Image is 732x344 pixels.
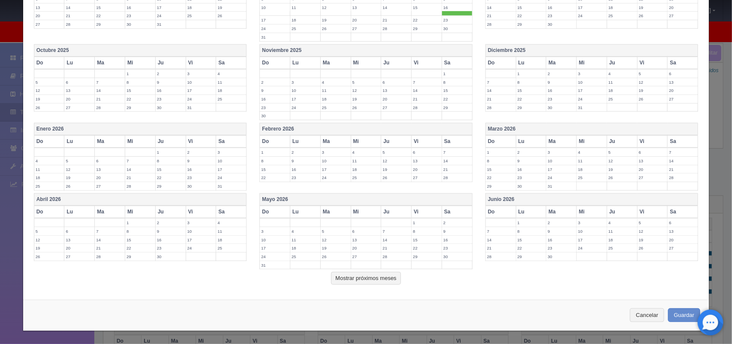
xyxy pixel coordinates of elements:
[486,227,516,235] label: 7
[381,236,411,244] label: 14
[156,227,186,235] label: 9
[156,12,186,20] label: 24
[260,112,290,120] label: 30
[34,12,64,20] label: 20
[260,86,290,94] label: 9
[351,236,381,244] label: 13
[216,174,246,182] label: 24
[260,174,290,182] label: 22
[577,3,607,12] label: 17
[442,157,472,165] label: 14
[607,95,637,103] label: 25
[34,78,64,86] label: 5
[216,165,246,174] label: 17
[668,157,698,165] label: 14
[186,70,216,78] label: 3
[321,157,351,165] label: 10
[321,86,351,94] label: 11
[95,12,125,20] label: 22
[156,104,186,112] label: 30
[260,33,290,41] label: 31
[260,95,290,103] label: 16
[321,148,351,156] label: 3
[442,24,472,33] label: 30
[216,86,246,94] label: 18
[186,157,216,165] label: 9
[260,78,290,86] label: 2
[186,174,216,182] label: 23
[290,148,320,156] label: 2
[546,86,576,94] label: 16
[442,104,472,112] label: 29
[156,157,186,165] label: 8
[668,148,698,156] label: 7
[516,227,546,235] label: 8
[95,104,125,112] label: 28
[412,86,442,94] label: 14
[516,3,546,12] label: 15
[125,182,155,190] label: 28
[486,174,516,182] label: 22
[607,227,637,235] label: 11
[486,20,516,28] label: 28
[486,78,516,86] label: 7
[546,20,576,28] label: 30
[486,182,516,190] label: 29
[577,70,607,78] label: 3
[95,95,125,103] label: 21
[290,157,320,165] label: 9
[321,95,351,103] label: 18
[216,157,246,165] label: 10
[95,157,125,165] label: 6
[186,227,216,235] label: 10
[381,148,411,156] label: 5
[125,95,155,103] label: 22
[546,219,576,227] label: 2
[668,70,698,78] label: 6
[351,227,381,235] label: 6
[668,219,698,227] label: 6
[95,3,125,12] label: 15
[216,12,246,20] label: 26
[34,157,64,165] label: 4
[516,182,546,190] label: 30
[607,165,637,174] label: 19
[186,165,216,174] label: 16
[638,227,668,235] label: 12
[125,70,155,78] label: 1
[321,165,351,174] label: 17
[216,227,246,235] label: 11
[64,165,94,174] label: 12
[442,174,472,182] label: 28
[216,219,246,227] label: 4
[442,78,472,86] label: 8
[607,219,637,227] label: 4
[64,12,94,20] label: 21
[546,148,576,156] label: 3
[125,12,155,20] label: 23
[186,86,216,94] label: 17
[577,104,607,112] label: 31
[95,244,125,252] label: 21
[186,12,216,20] label: 25
[64,236,94,244] label: 13
[486,157,516,165] label: 8
[638,95,668,103] label: 26
[412,95,442,103] label: 21
[125,174,155,182] label: 21
[381,104,411,112] label: 27
[186,219,216,227] label: 3
[34,182,64,190] label: 25
[577,157,607,165] label: 11
[216,182,246,190] label: 31
[546,12,576,20] label: 23
[442,165,472,174] label: 21
[412,78,442,86] label: 7
[607,148,637,156] label: 5
[351,16,381,24] label: 20
[412,104,442,112] label: 28
[125,219,155,227] label: 1
[638,219,668,227] label: 5
[442,86,472,94] label: 15
[546,236,576,244] label: 16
